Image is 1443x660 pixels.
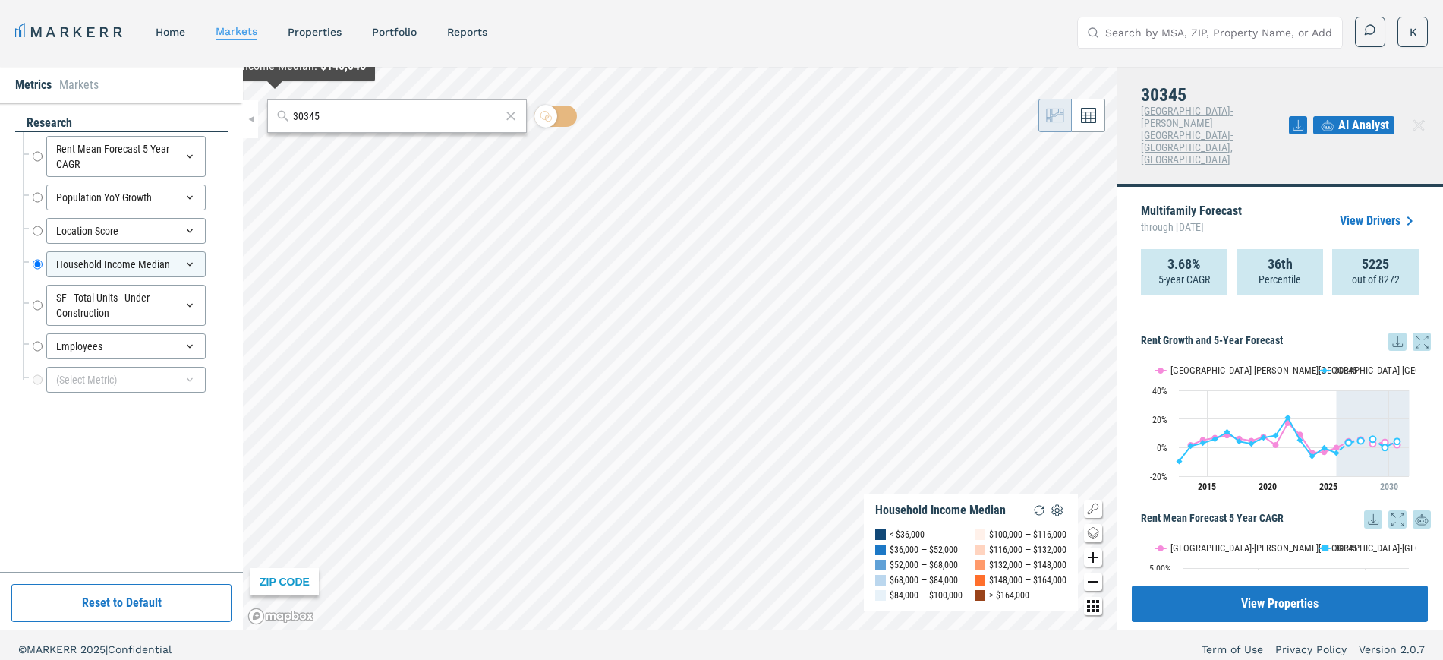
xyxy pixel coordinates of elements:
[1155,365,1303,377] button: Show Atlanta-Sandy Springs-Roswell, GA
[27,643,80,655] span: MARKERR
[890,542,958,557] div: $36,000 — $52,000
[156,26,185,38] a: home
[1273,442,1279,448] path: Saturday, 29 Aug, 20:00, 1.72. Atlanta-Sandy Springs-Roswell, GA.
[1188,443,1194,449] path: Thursday, 29 Aug, 20:00, 1.12. 30345.
[1237,438,1243,444] path: Tuesday, 29 Aug, 20:00, 4.23. 30345.
[1048,501,1066,519] img: Settings
[293,109,500,125] input: Search by MSA or ZIP Code
[1346,439,1352,445] path: Saturday, 29 Aug, 20:00, 3.54. 30345.
[1382,444,1388,450] path: Wednesday, 29 Aug, 20:00, 0.06. 30345.
[1167,257,1201,272] strong: 3.68%
[1313,116,1394,134] button: AI Analyst
[1297,437,1303,443] path: Monday, 29 Aug, 20:00, 5.19. 30345.
[216,25,257,37] a: markets
[989,573,1066,588] div: $148,000 — $164,000
[1334,450,1340,456] path: Friday, 29 Aug, 20:00, -3.8. 30345.
[1212,436,1218,442] path: Saturday, 29 Aug, 20:00, 5.93. 30345.
[80,643,108,655] span: 2025 |
[1397,17,1428,47] button: K
[59,76,99,94] li: Markets
[1370,436,1376,442] path: Tuesday, 29 Aug, 20:00, 5.87. 30345.
[46,251,206,277] div: Household Income Median
[1084,524,1102,542] button: Change style map button
[1319,365,1359,377] button: Show 30345
[1340,212,1419,230] a: View Drivers
[46,218,206,244] div: Location Score
[1224,429,1230,435] path: Monday, 29 Aug, 20:00, 10.87. 30345.
[989,588,1029,603] div: > $164,000
[989,557,1066,573] div: $132,000 — $148,000
[1084,548,1102,567] button: Zoom in map button
[1202,642,1263,657] a: Term of Use
[15,76,52,94] li: Metrics
[1352,272,1400,287] p: out of 8272
[1084,597,1102,615] button: Other options map button
[1359,642,1425,657] a: Version 2.0.7
[15,115,228,132] div: research
[1177,414,1352,464] g: 30345, line 3 of 4 with 15 data points.
[1273,432,1279,438] path: Saturday, 29 Aug, 20:00, 8.43. 30345.
[46,285,206,326] div: SF - Total Units - Under Construction
[1141,351,1416,503] svg: Interactive chart
[1380,482,1398,492] tspan: 2030
[46,333,206,359] div: Employees
[1177,458,1183,464] path: Wednesday, 29 Aug, 20:00, -9.71. 30345.
[1158,272,1210,287] p: 5-year CAGR
[1394,438,1400,444] path: Thursday, 29 Aug, 20:00, 4.33. 30345.
[1410,24,1416,39] span: K
[1141,217,1242,237] span: through [DATE]
[1338,116,1389,134] span: AI Analyst
[1362,257,1389,272] strong: 5225
[1198,482,1216,492] tspan: 2015
[46,367,206,393] div: (Select Metric)
[1249,441,1255,447] path: Wednesday, 29 Aug, 20:00, 2.71. 30345.
[1319,542,1359,554] button: Show 30345
[890,557,958,573] div: $52,000 — $68,000
[243,67,1117,630] canvas: Map
[46,136,206,177] div: Rent Mean Forecast 5 Year CAGR
[1141,105,1233,166] span: [GEOGRAPHIC_DATA]-[PERSON_NAME][GEOGRAPHIC_DATA]-[GEOGRAPHIC_DATA], [GEOGRAPHIC_DATA]
[1157,443,1167,453] text: 0%
[1149,564,1171,574] text: 5.00%
[1084,573,1102,591] button: Zoom out map button
[1150,472,1167,482] text: -20%
[1141,205,1242,237] p: Multifamily Forecast
[1105,17,1333,48] input: Search by MSA, ZIP, Property Name, or Address
[1261,434,1267,441] path: Thursday, 29 Aug, 20:00, 6.97. 30345.
[1259,482,1277,492] tspan: 2020
[1309,453,1315,459] path: Tuesday, 29 Aug, 20:00, -6.1. 30345.
[1259,272,1301,287] p: Percentile
[1141,85,1289,105] h4: 30345
[46,185,206,210] div: Population YoY Growth
[989,542,1066,557] div: $116,000 — $132,000
[11,584,232,622] button: Reset to Default
[1200,440,1206,446] path: Friday, 29 Aug, 20:00, 3.17. 30345.
[890,527,925,542] div: < $36,000
[890,588,963,603] div: $84,000 — $100,000
[1141,333,1431,351] h5: Rent Growth and 5-Year Forecast
[1132,586,1428,622] button: View Properties
[372,26,417,38] a: Portfolio
[875,503,1006,518] div: Household Income Median
[247,608,314,625] a: Mapbox logo
[1152,415,1167,425] text: 20%
[15,21,125,43] a: MARKERR
[1285,414,1291,420] path: Sunday, 29 Aug, 20:00, 21.04. 30345.
[1319,482,1337,492] tspan: 2025
[989,527,1066,542] div: $100,000 — $116,000
[447,26,487,38] a: reports
[1358,437,1364,444] path: Sunday, 29 Aug, 20:00, 4.69. 30345.
[890,573,958,588] div: $68,000 — $84,000
[1275,642,1347,657] a: Privacy Policy
[250,568,319,595] div: ZIP CODE
[288,26,342,38] a: properties
[1141,351,1431,503] div: Rent Growth and 5-Year Forecast. Highcharts interactive chart.
[1030,501,1048,519] img: Reload Legend
[1084,500,1102,518] button: Show/Hide Legend Map Button
[1152,386,1167,396] text: 40%
[18,643,27,655] span: ©
[1155,542,1303,554] button: Show Atlanta-Sandy Springs-Roswell, GA
[1346,436,1400,450] g: 30345, line 4 of 4 with 5 data points.
[1322,445,1328,451] path: Thursday, 29 Aug, 20:00, -0.27. 30345.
